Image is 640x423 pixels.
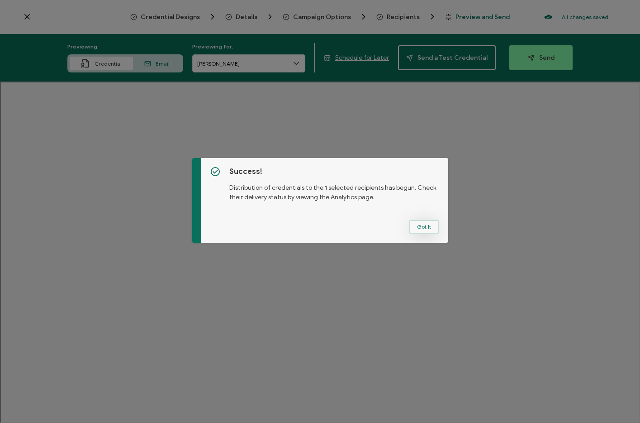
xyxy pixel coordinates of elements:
[192,158,448,243] div: dialog
[595,380,640,423] iframe: Chat Widget
[409,220,439,234] button: Got It
[229,167,439,176] h5: Success!
[229,176,439,202] p: Distribution of credentials to the 1 selected recipients has begun. Check their delivery status b...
